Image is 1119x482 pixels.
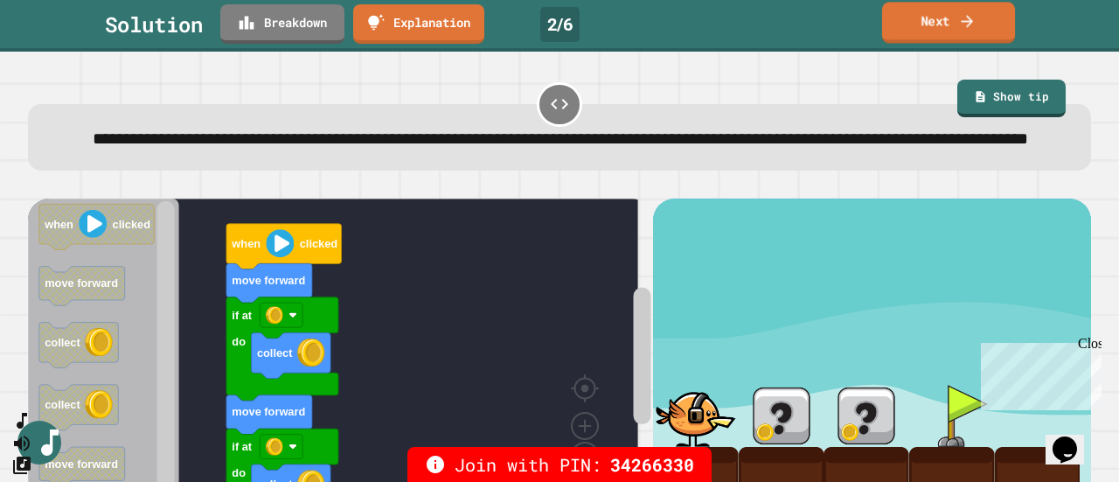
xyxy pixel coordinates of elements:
div: Chat with us now!Close [7,7,121,111]
text: move forward [232,275,305,288]
button: SpeedDial basic example [11,410,32,432]
div: Join with PIN: [407,447,712,482]
text: collect [45,336,80,349]
text: collect [257,346,293,360]
a: Explanation [353,4,484,44]
text: move forward [45,277,118,290]
text: when [231,238,261,251]
span: 34266330 [610,451,694,478]
a: Show tip [957,80,1066,118]
text: do [232,335,246,348]
button: Change Music [11,454,32,476]
a: Breakdown [220,4,344,44]
text: move forward [232,406,305,419]
text: when [44,218,73,231]
button: Mute music [11,432,32,454]
text: clicked [113,218,150,231]
text: clicked [300,238,337,251]
text: if at [232,441,252,454]
div: Solution [105,9,203,40]
text: collect [45,399,80,412]
text: if at [232,309,252,322]
div: 2 / 6 [540,7,580,42]
iframe: chat widget [974,336,1102,410]
a: Next [882,2,1015,43]
iframe: chat widget [1046,412,1102,465]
